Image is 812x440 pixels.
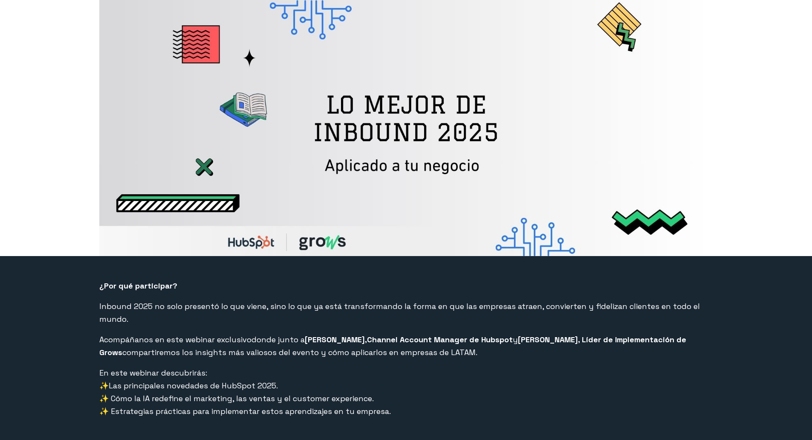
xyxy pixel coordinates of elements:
[305,335,367,344] strong: [PERSON_NAME],
[99,335,686,357] span: donde junto a y compartiremos los insights más valiosos del evento y cómo aplicarlos en empresas ...
[367,335,513,344] span: Channel Account Manager de Hubspot
[99,368,207,378] span: En este webinar descubrirás:
[769,399,812,440] iframe: Chat Widget
[109,381,278,390] span: Las principales novedades de HubSpot 2025.
[99,406,391,416] span: ✨ Estrategias prácticas para implementar estos aprendizajes en tu empresa.
[99,301,700,324] span: Inbound 2025 no solo presentó lo que viene, sino lo que ya está transformando la forma en que las...
[99,281,177,291] span: ¿Por qué participar?
[99,393,374,403] span: ✨ Cómo la IA redefine el marketing, las ventas y el customer experience.
[99,367,713,418] p: ✨
[99,335,251,344] span: Acompáñanos en este webinar exclusivo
